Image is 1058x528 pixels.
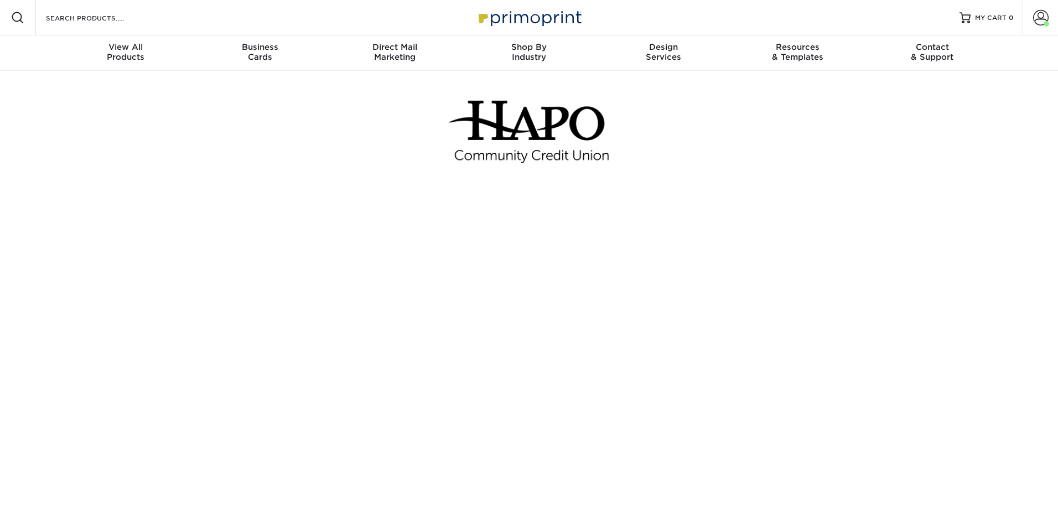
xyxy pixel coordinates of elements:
div: Cards [193,42,328,62]
div: & Templates [730,42,865,62]
span: Direct Mail [328,42,462,52]
span: Resources [730,42,865,52]
span: MY CART [975,13,1007,23]
div: Products [59,42,193,62]
span: View All [59,42,193,52]
span: 0 [1009,14,1014,22]
input: SEARCH PRODUCTS..... [45,11,153,24]
a: BusinessCards [193,35,328,71]
a: DesignServices [596,35,730,71]
span: Business [193,42,328,52]
a: Contact& Support [865,35,999,71]
a: Shop ByIndustry [462,35,597,71]
div: & Support [865,42,999,62]
span: Contact [865,42,999,52]
a: Direct MailMarketing [328,35,462,71]
img: Hapo Community Credit Union [446,97,612,167]
span: Design [596,42,730,52]
img: Primoprint [474,6,584,29]
div: Services [596,42,730,62]
span: Shop By [462,42,597,52]
a: View AllProducts [59,35,193,71]
div: Marketing [328,42,462,62]
div: Industry [462,42,597,62]
a: Resources& Templates [730,35,865,71]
